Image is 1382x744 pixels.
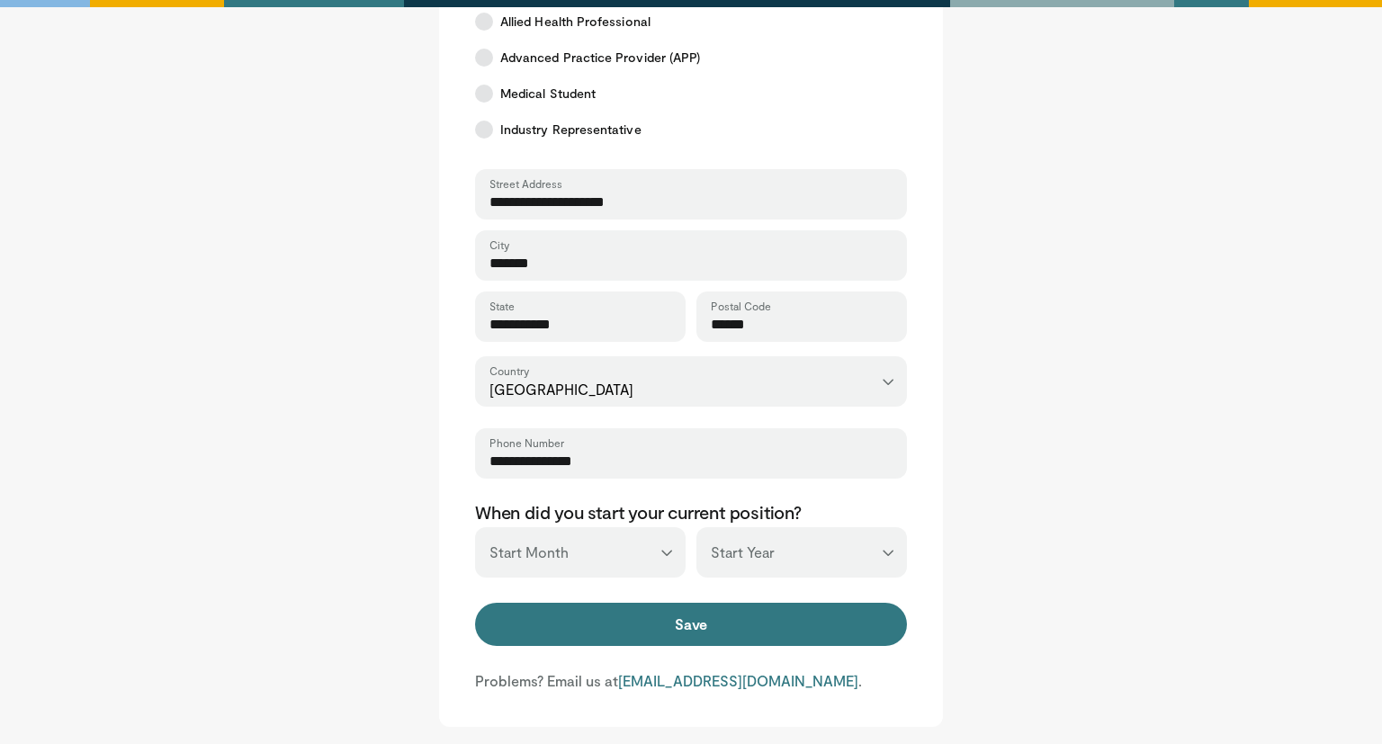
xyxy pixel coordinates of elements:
[500,13,651,31] span: Allied Health Professional
[711,299,771,313] label: Postal Code
[489,299,515,313] label: State
[475,500,907,524] p: When did you start your current position?
[500,121,642,139] span: Industry Representative
[475,603,907,646] button: Save
[489,238,509,252] label: City
[500,49,700,67] span: Advanced Practice Provider (APP)
[475,671,907,691] p: Problems? Email us at .
[618,672,858,689] a: [EMAIL_ADDRESS][DOMAIN_NAME]
[489,435,564,450] label: Phone Number
[500,85,596,103] span: Medical Student
[489,176,562,191] label: Street Address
